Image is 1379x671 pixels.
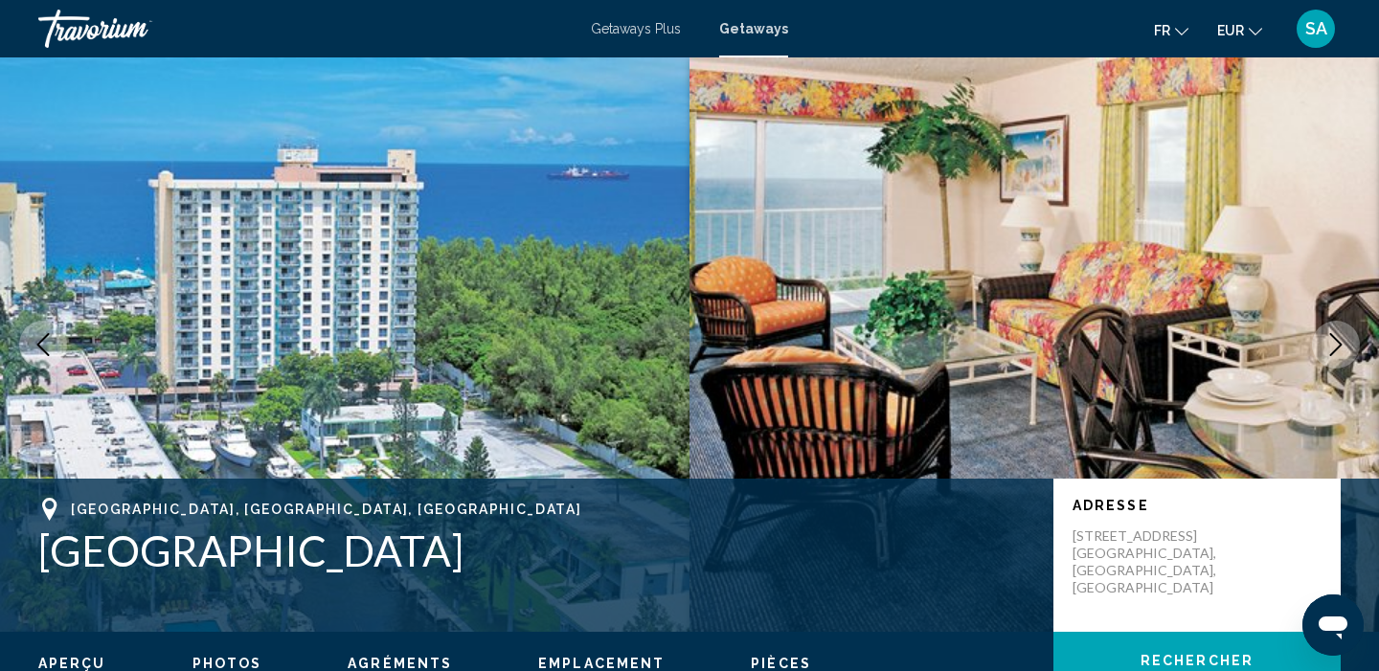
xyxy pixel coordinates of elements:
button: Change language [1154,16,1188,44]
button: Next image [1312,321,1360,369]
span: fr [1154,23,1170,38]
span: Pièces [751,656,811,671]
button: Change currency [1217,16,1262,44]
iframe: Bouton de lancement de la fenêtre de messagerie [1302,594,1364,656]
span: [GEOGRAPHIC_DATA], [GEOGRAPHIC_DATA], [GEOGRAPHIC_DATA] [71,502,581,517]
span: Emplacement [538,656,665,671]
span: Agréments [348,656,452,671]
button: Previous image [19,321,67,369]
span: Rechercher [1141,654,1254,669]
span: Photos [192,656,262,671]
button: User Menu [1291,9,1341,49]
a: Getaways [719,21,788,36]
span: EUR [1217,23,1244,38]
p: Adresse [1073,498,1322,513]
a: Getaways Plus [591,21,681,36]
h1: [GEOGRAPHIC_DATA] [38,526,1034,575]
p: [STREET_ADDRESS] [GEOGRAPHIC_DATA], [GEOGRAPHIC_DATA], [GEOGRAPHIC_DATA] [1073,527,1226,596]
a: Travorium [38,10,572,48]
span: SA [1305,19,1327,38]
span: Aperçu [38,656,106,671]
